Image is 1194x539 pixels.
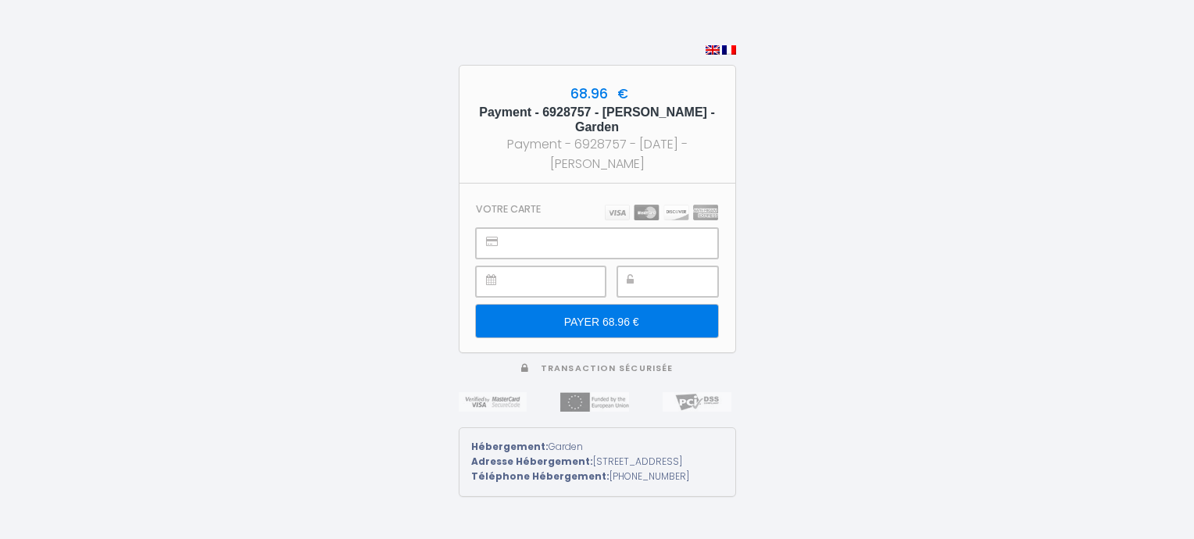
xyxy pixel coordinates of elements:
[706,45,720,55] img: en.png
[652,267,717,296] iframe: Secure payment input frame
[722,45,736,55] img: fr.png
[471,469,724,484] div: [PHONE_NUMBER]
[605,205,718,220] img: carts.png
[471,455,593,468] strong: Adresse Hébergement:
[511,267,604,296] iframe: Secure payment input frame
[567,84,628,103] span: 68.96 €
[474,105,721,134] h5: Payment - 6928757 - [PERSON_NAME] - Garden
[471,455,724,469] div: [STREET_ADDRESS]
[511,229,717,258] iframe: Secure payment input frame
[474,134,721,173] div: Payment - 6928757 - [DATE] - [PERSON_NAME]
[476,203,541,215] h3: Votre carte
[471,440,549,453] strong: Hébergement:
[476,305,717,337] input: PAYER 68.96 €
[541,362,673,374] span: Transaction sécurisée
[471,469,610,483] strong: Téléphone Hébergement:
[471,440,724,455] div: Garden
